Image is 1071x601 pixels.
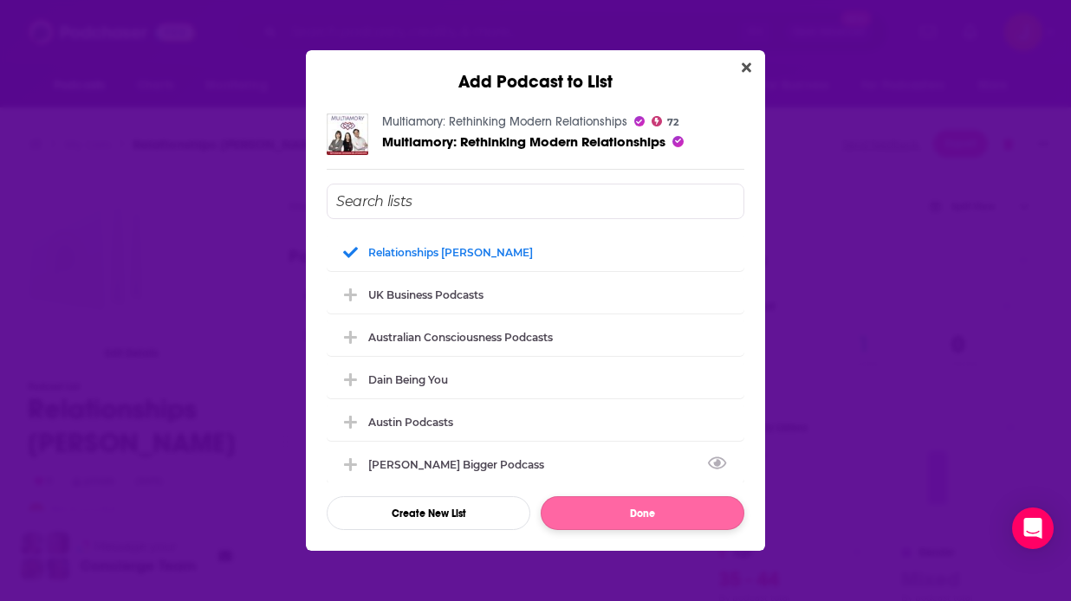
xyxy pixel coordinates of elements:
[652,116,678,126] a: 72
[327,184,744,530] div: Add Podcast To List
[368,288,484,301] div: UK Business Podcasts
[306,50,765,93] div: Add Podcast to List
[541,496,744,530] button: Done
[327,233,744,271] div: Relationships Simone
[327,445,744,483] div: Demartini Bigger podcass
[382,133,665,150] a: Multiamory: Rethinking Modern Relationships
[368,331,553,344] div: Australian Consciousness Podcasts
[327,318,744,356] div: Australian Consciousness Podcasts
[735,57,758,79] button: Close
[667,119,678,126] span: 72
[327,403,744,441] div: Austin Podcasts
[544,468,555,469] button: View Link
[327,360,744,398] div: Dain Being You
[327,496,530,530] button: Create New List
[327,113,368,155] img: Multiamory: Rethinking Modern Relationships
[382,114,627,129] a: Multiamory: Rethinking Modern Relationships
[327,275,744,313] div: UK Business Podcasts
[368,246,533,259] div: Relationships [PERSON_NAME]
[327,184,744,219] input: Search lists
[368,373,448,386] div: Dain Being You
[368,458,555,471] div: [PERSON_NAME] Bigger podcass
[1012,507,1054,549] div: Open Intercom Messenger
[368,416,453,429] div: Austin Podcasts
